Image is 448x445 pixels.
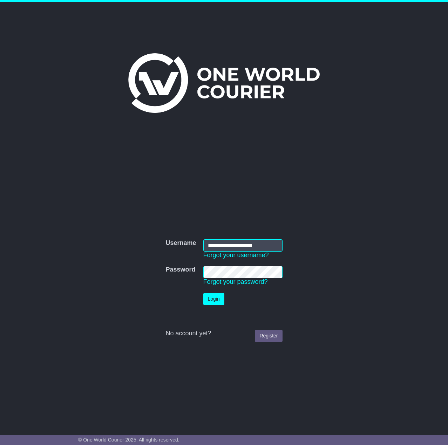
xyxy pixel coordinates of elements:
[128,53,320,113] img: One World
[165,239,196,247] label: Username
[203,293,224,305] button: Login
[165,330,282,337] div: No account yet?
[203,278,268,285] a: Forgot your password?
[78,437,179,443] span: © One World Courier 2025. All rights reserved.
[203,252,269,259] a: Forgot your username?
[165,266,195,274] label: Password
[255,330,282,342] a: Register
